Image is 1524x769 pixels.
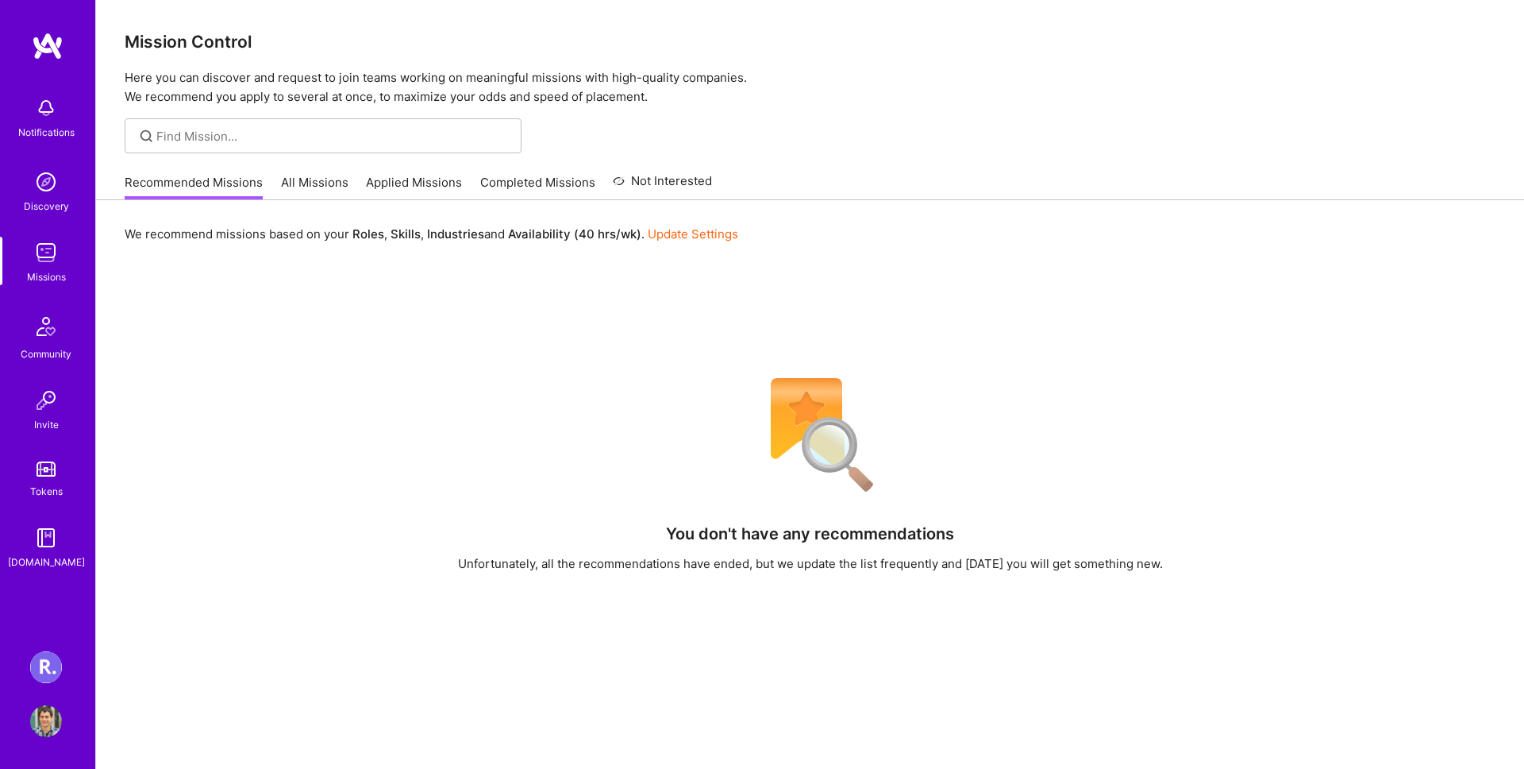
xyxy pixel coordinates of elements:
div: Unfortunately, all the recommendations have ended, but we update the list frequently and [DATE] y... [458,555,1163,572]
h3: Mission Control [125,32,1495,52]
img: No Results [743,368,878,503]
img: Community [27,307,65,346]
p: Here you can discover and request to join teams working on meaningful missions with high-quality ... [125,68,1495,106]
img: bell [30,92,62,124]
a: Completed Missions [480,174,595,200]
div: Missions [27,269,66,285]
a: All Missions [281,174,348,200]
a: Roger Healthcare: Team for Clinical Intake Platform [26,651,66,683]
div: Invite [34,416,59,433]
img: User Avatar [30,705,62,737]
img: guide book [30,522,62,554]
div: Discovery [24,198,69,214]
img: logo [32,32,63,60]
a: Recommended Missions [125,174,263,200]
p: We recommend missions based on your , , and . [125,226,738,242]
b: Availability (40 hrs/wk) [508,226,641,242]
i: icon SearchGrey [137,127,156,145]
img: tokens [37,462,56,477]
input: Find Mission... [156,128,510,145]
b: Industries [427,226,484,242]
a: User Avatar [26,705,66,737]
img: discovery [30,166,62,198]
a: Applied Missions [366,174,462,200]
a: Update Settings [648,226,738,242]
h4: You don't have any recommendations [666,524,954,543]
img: teamwork [30,237,62,269]
div: Notifications [18,124,75,141]
img: Roger Healthcare: Team for Clinical Intake Platform [30,651,62,683]
a: Not Interested [613,172,712,200]
div: [DOMAIN_NAME] [8,554,85,570]
b: Skills [391,226,421,242]
img: Invite [30,384,62,416]
div: Community [21,346,71,362]
b: Roles [352,226,384,242]
div: Tokens [30,483,63,500]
